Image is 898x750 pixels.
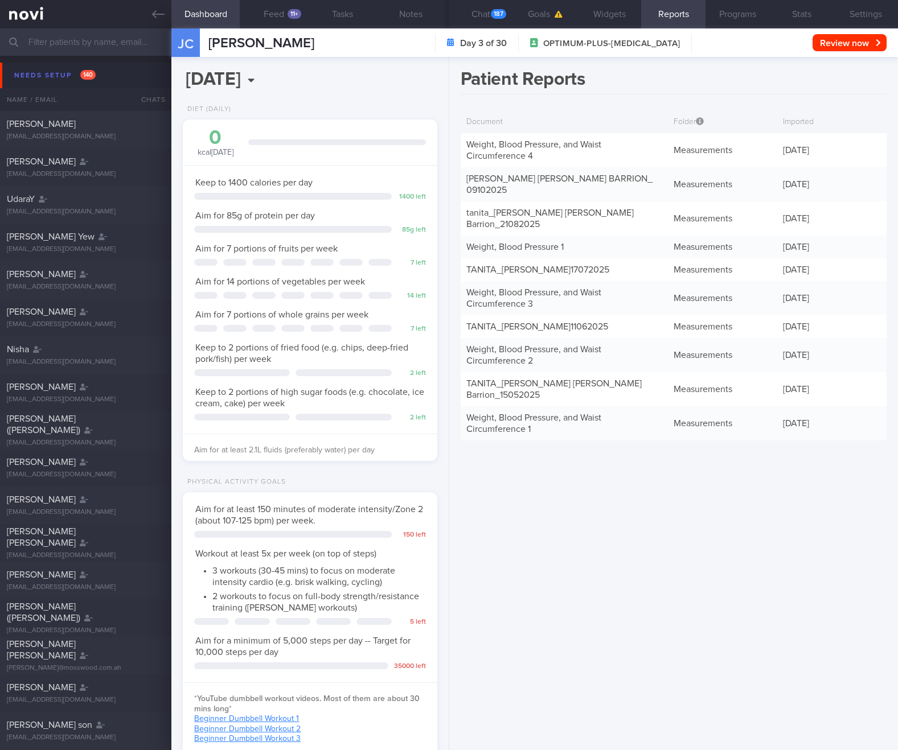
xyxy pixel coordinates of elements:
span: OPTIMUM-PLUS-[MEDICAL_DATA] [543,38,680,50]
span: [PERSON_NAME] ([PERSON_NAME]) [7,602,80,623]
div: [EMAIL_ADDRESS][DOMAIN_NAME] [7,439,165,447]
a: TANITA_[PERSON_NAME] [PERSON_NAME] Barrion_15052025 [466,379,642,399]
h1: Patient Reports [461,68,887,94]
div: [DATE] [777,287,887,310]
span: [PERSON_NAME] [PERSON_NAME] [7,527,76,547]
div: Diet (Daily) [183,105,231,114]
span: Nisha [7,345,29,354]
div: Imported [777,112,887,133]
span: [PERSON_NAME] [208,36,314,50]
span: [PERSON_NAME] [7,458,76,467]
div: [EMAIL_ADDRESS][DOMAIN_NAME] [7,208,165,216]
div: 0 [194,128,237,148]
a: tanita_[PERSON_NAME] [PERSON_NAME] Barrion_21082025 [466,208,634,229]
div: [EMAIL_ADDRESS][DOMAIN_NAME] [7,471,165,479]
a: Weight, Blood Pressure, and Waist Circumference 2 [466,345,601,365]
div: [DATE] [777,139,887,162]
div: 7 left [397,259,426,267]
li: 2 workouts to focus on full-body strength/resistance training ([PERSON_NAME] workouts) [212,588,424,613]
a: Weight, Blood Pressure, and Waist Circumference 3 [466,288,601,308]
div: [EMAIL_ADDRESS][DOMAIN_NAME] [7,283,165,291]
div: [EMAIL_ADDRESS][DOMAIN_NAME] [7,508,165,517]
button: Review now [813,34,887,51]
div: [EMAIL_ADDRESS][DOMAIN_NAME] [7,133,165,141]
div: Measurements [668,236,777,258]
span: [PERSON_NAME] [7,382,76,392]
div: [EMAIL_ADDRESS][DOMAIN_NAME] [7,696,165,704]
span: [PERSON_NAME] [7,307,76,316]
div: [EMAIL_ADDRESS][DOMAIN_NAME] [7,358,165,366]
span: [PERSON_NAME] ([PERSON_NAME]) [7,414,80,435]
span: Keep to 2 portions of high sugar foods (e.g. chocolate, ice cream, cake) per week [195,388,424,408]
div: [DATE] [777,236,887,258]
div: Folder [668,112,777,133]
div: Measurements [668,287,777,310]
span: [PERSON_NAME] [7,495,76,504]
div: [EMAIL_ADDRESS][DOMAIN_NAME] [7,627,165,635]
div: [DATE] [777,344,887,366]
span: Keep to 2 portions of fried food (e.g. chips, deep-fried pork/fish) per week [195,343,408,364]
span: UdaraY [7,195,35,204]
div: Physical Activity Goals [183,478,286,487]
span: Aim for a minimum of 5,000 steps per day -- Target for 10,000 steps per day [195,636,411,657]
span: Aim for 7 portions of whole grains per week [195,310,368,319]
div: [EMAIL_ADDRESS][DOMAIN_NAME] [7,170,165,179]
div: [DATE] [777,378,887,401]
li: 3 workouts (30-45 mins) to focus on moderate intensity cardio (e.g. brisk walking, cycling) [212,562,424,588]
div: [DATE] [777,258,887,281]
div: 2 left [397,369,426,378]
span: [PERSON_NAME] son [7,720,92,730]
div: Measurements [668,315,777,338]
div: [DATE] [777,315,887,338]
div: [EMAIL_ADDRESS][DOMAIN_NAME] [7,245,165,254]
div: 150 left [397,531,426,539]
div: [EMAIL_ADDRESS][DOMAIN_NAME] [7,320,165,329]
div: Measurements [668,378,777,401]
span: [PERSON_NAME] [7,270,76,279]
div: 187 [491,9,506,19]
div: Measurements [668,139,777,162]
a: Weight, Blood Pressure, and Waist Circumference 4 [466,140,601,160]
div: 7 left [397,325,426,333]
span: [PERSON_NAME] [PERSON_NAME] [7,640,76,660]
div: Measurements [668,258,777,281]
a: Beginner Dumbbell Workout 1 [194,715,299,723]
strong: YouTube dumbbell workout videos. Most of them are about 30 mins long [194,695,420,713]
span: Aim for 14 portions of vegetables per week [195,277,365,286]
div: Measurements [668,344,777,366]
span: Workout at least 5x per week (on top of steps) [195,549,376,558]
a: [PERSON_NAME] [PERSON_NAME] BARRION_09102025 [466,174,653,195]
div: 1400 left [397,193,426,201]
div: [DATE] [777,207,887,230]
div: Measurements [668,412,777,435]
a: Beginner Dumbbell Workout 2 [194,725,301,733]
div: Chats [126,88,171,111]
span: [PERSON_NAME] [7,119,76,129]
div: 2 left [397,414,426,422]
span: Aim for 85g of protein per day [195,211,315,220]
div: [EMAIL_ADDRESS][DOMAIN_NAME] [7,551,165,560]
div: 35000 left [394,662,426,671]
div: kcal [DATE] [194,128,237,158]
a: TANITA_[PERSON_NAME]11062025 [466,322,608,331]
div: Needs setup [11,68,99,83]
div: [DATE] [777,173,887,196]
span: [PERSON_NAME] [7,570,76,579]
span: 140 [80,70,96,80]
div: [PERSON_NAME]@mosswood.com.ah [7,664,165,673]
span: [PERSON_NAME] Yew [7,232,95,241]
strong: Day 3 of 30 [460,38,507,49]
span: Aim for at least 150 minutes of moderate intensity/Zone 2 (about 107-125 bpm) per week. [195,505,423,525]
a: Weight, Blood Pressure 1 [466,242,564,252]
div: Document [461,112,668,133]
div: JC [165,22,207,65]
div: [EMAIL_ADDRESS][DOMAIN_NAME] [7,733,165,742]
div: 5 left [397,618,426,627]
span: [PERSON_NAME] [7,683,76,692]
div: 14 left [397,292,426,300]
span: Keep to 1400 calories per day [195,178,313,187]
div: [DATE] [777,412,887,435]
span: [PERSON_NAME] [7,157,76,166]
span: Aim for at least 2.1L fluids (preferably water) per day [194,446,375,454]
div: [EMAIL_ADDRESS][DOMAIN_NAME] [7,395,165,404]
